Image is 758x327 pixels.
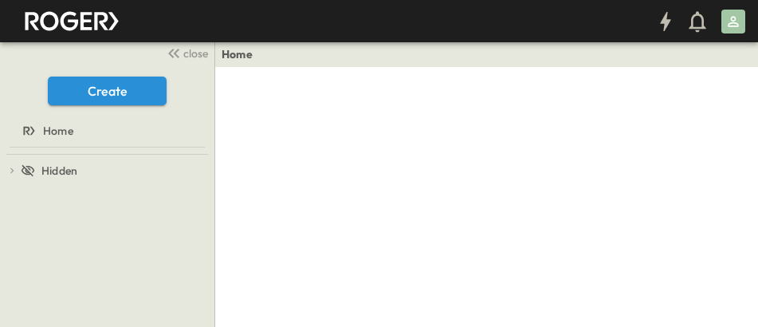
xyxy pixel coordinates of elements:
span: close [183,45,208,61]
a: Home [3,120,208,142]
span: Hidden [41,163,77,179]
button: close [160,41,211,64]
span: Home [43,123,73,139]
button: Create [48,77,167,105]
nav: breadcrumbs [222,46,262,62]
a: Home [222,46,253,62]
